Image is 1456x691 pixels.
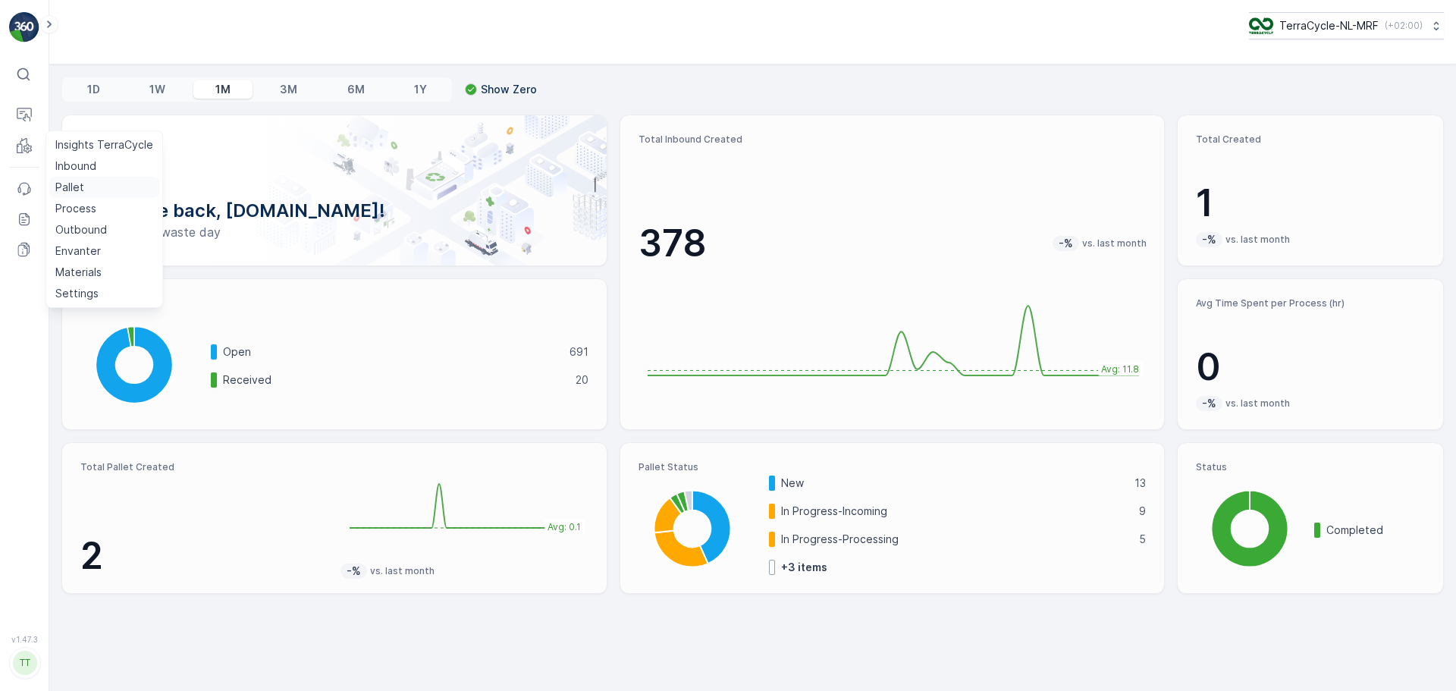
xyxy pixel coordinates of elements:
[223,372,566,388] p: Received
[280,82,297,97] p: 3M
[86,223,582,241] p: Have a zero-waste day
[639,461,1147,473] p: Pallet Status
[1279,18,1379,33] p: TerraCycle-NL-MRF
[1196,344,1425,390] p: 0
[570,344,588,360] p: 691
[9,635,39,644] span: v 1.47.3
[1139,532,1146,547] p: 5
[370,565,435,577] p: vs. last month
[1196,297,1425,309] p: Avg Time Spent per Process (hr)
[9,12,39,42] img: logo
[414,82,427,97] p: 1Y
[781,476,1125,491] p: New
[149,82,165,97] p: 1W
[1200,396,1218,411] p: -%
[223,344,560,360] p: Open
[481,82,537,97] p: Show Zero
[1196,181,1425,226] p: 1
[1196,133,1425,146] p: Total Created
[80,533,328,579] p: 2
[215,82,231,97] p: 1M
[1082,237,1147,250] p: vs. last month
[345,564,362,579] p: -%
[86,199,582,223] p: Welcome back, [DOMAIN_NAME]!
[1249,12,1444,39] button: TerraCycle-NL-MRF(+02:00)
[576,372,588,388] p: 20
[80,297,588,309] p: Inbound Status
[9,647,39,679] button: TT
[1139,504,1146,519] p: 9
[80,461,328,473] p: Total Pallet Created
[347,82,365,97] p: 6M
[13,651,37,675] div: TT
[1225,234,1290,246] p: vs. last month
[87,82,100,97] p: 1D
[1225,397,1290,410] p: vs. last month
[1249,17,1273,34] img: TC_v739CUj.png
[1200,232,1218,247] p: -%
[639,221,707,266] p: 378
[781,504,1130,519] p: In Progress-Incoming
[1057,236,1075,251] p: -%
[781,532,1130,547] p: In Progress-Processing
[781,560,827,575] p: + 3 items
[1326,523,1425,538] p: Completed
[639,133,1147,146] p: Total Inbound Created
[1196,461,1425,473] p: Status
[1134,476,1146,491] p: 13
[1385,20,1423,32] p: ( +02:00 )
